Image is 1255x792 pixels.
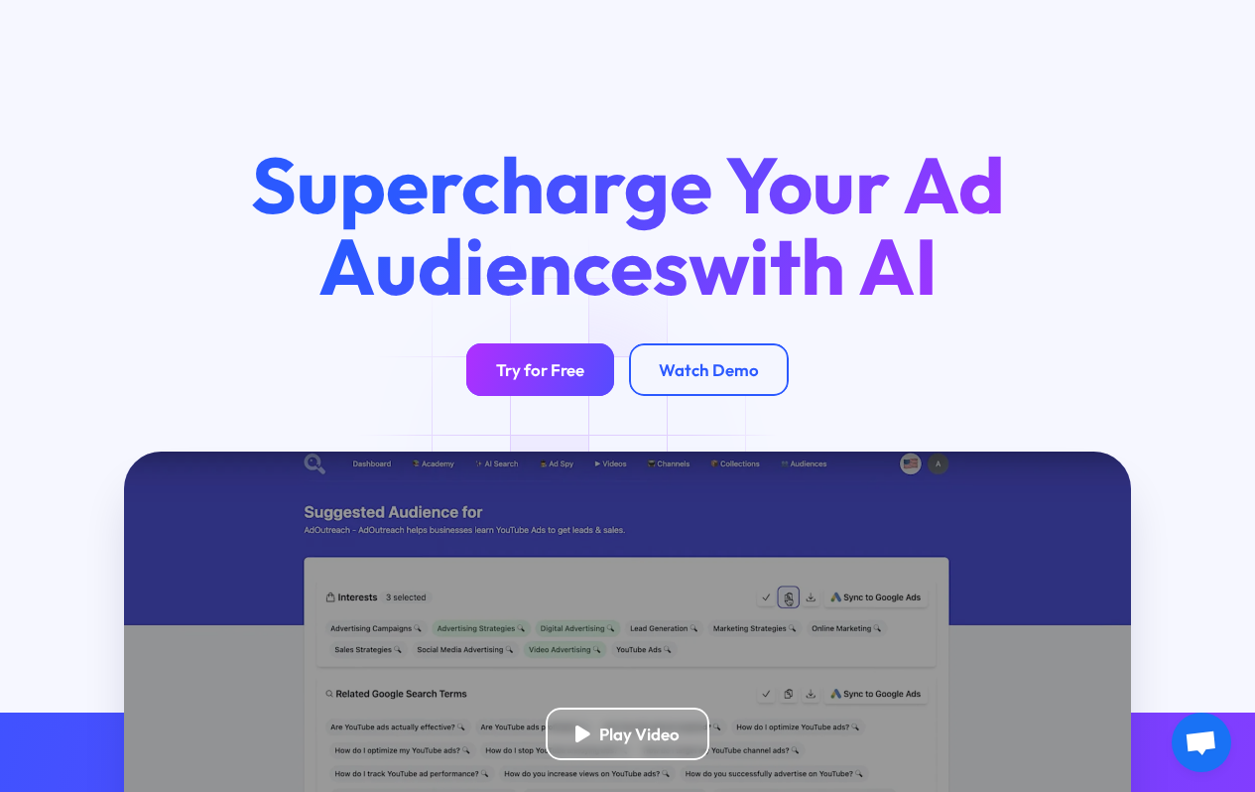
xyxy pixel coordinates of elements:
span: with AI [689,216,938,316]
a: Open chat [1172,713,1231,772]
a: Try for Free [466,343,614,396]
h1: Supercharge Your Ad Audiences [217,145,1037,307]
div: Try for Free [496,359,584,380]
div: Watch Demo [659,359,759,380]
div: Play Video [599,724,680,744]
